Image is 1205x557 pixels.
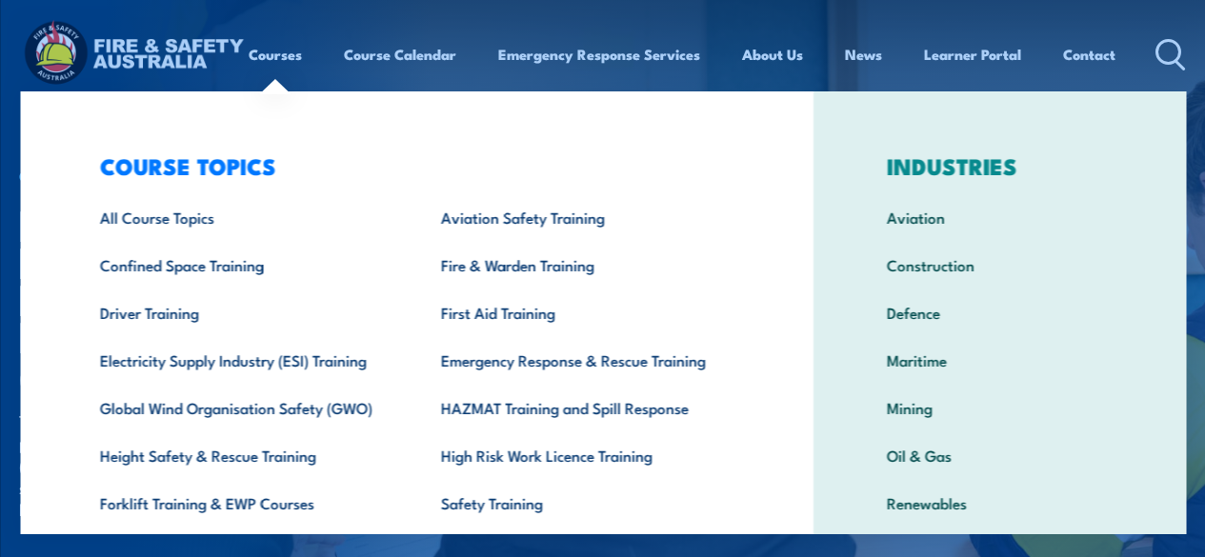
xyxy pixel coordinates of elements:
[857,479,1142,527] a: Renewables
[70,288,412,336] a: Driver Training
[249,31,302,77] a: Courses
[70,431,412,479] a: Height Safety & Rescue Training
[412,288,753,336] a: First Aid Training
[70,479,412,527] a: Forklift Training & EWP Courses
[857,288,1142,336] a: Defence
[845,31,882,77] a: News
[70,152,753,179] h3: COURSE TOPICS
[70,193,412,241] a: All Course Topics
[857,241,1142,288] a: Construction
[498,31,700,77] a: Emergency Response Services
[70,241,412,288] a: Confined Space Training
[742,31,803,77] a: About Us
[412,193,753,241] a: Aviation Safety Training
[70,336,412,384] a: Electricity Supply Industry (ESI) Training
[412,336,753,384] a: Emergency Response & Rescue Training
[857,193,1142,241] a: Aviation
[1063,31,1115,77] a: Contact
[412,241,753,288] a: Fire & Warden Training
[344,31,456,77] a: Course Calendar
[857,431,1142,479] a: Oil & Gas
[412,431,753,479] a: High Risk Work Licence Training
[857,152,1142,179] h3: INDUSTRIES
[412,479,753,527] a: Safety Training
[857,336,1142,384] a: Maritime
[412,384,753,431] a: HAZMAT Training and Spill Response
[924,31,1021,77] a: Learner Portal
[857,384,1142,431] a: Mining
[70,384,412,431] a: Global Wind Organisation Safety (GWO)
